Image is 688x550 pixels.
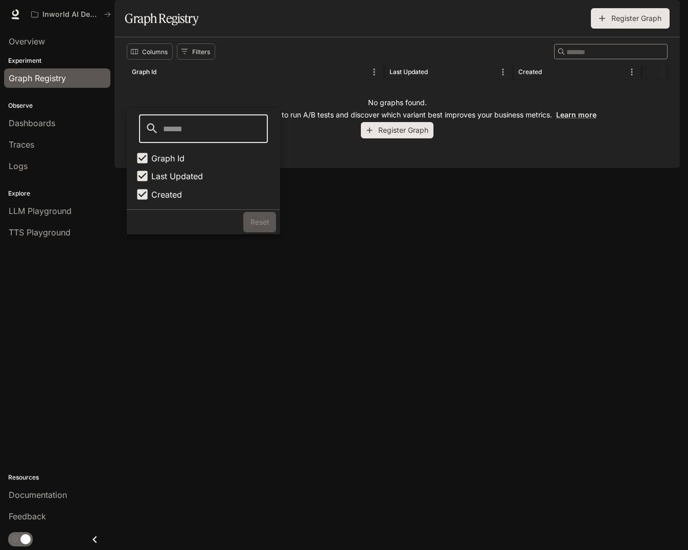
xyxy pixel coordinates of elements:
div: Last Updated [389,68,428,76]
button: Sort [157,64,173,80]
p: Register your first graph to run A/B tests and discover which variant best improves your business... [198,110,597,120]
button: Register Graph [361,122,433,139]
button: Menu [366,64,382,80]
div: Created [518,68,542,76]
button: All workspaces [27,4,116,25]
button: Register Graph [591,8,670,29]
p: No graphs found. [368,98,427,108]
div: Search [554,44,668,59]
a: Learn more [556,110,597,119]
p: Inworld AI Demos [42,10,100,19]
span: Graph Id [151,152,185,164]
span: Created [151,188,182,201]
button: Sort [429,64,444,80]
div: Graph Id [132,68,156,76]
span: Last Updated [151,170,203,182]
button: Menu [624,64,639,80]
input: Search [163,114,246,143]
h1: Graph Registry [125,8,198,29]
button: Sort [543,64,558,80]
button: Show filters [177,43,215,60]
div: Select columns [127,108,280,234]
button: Menu [495,64,511,80]
button: Select columns [127,43,173,60]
